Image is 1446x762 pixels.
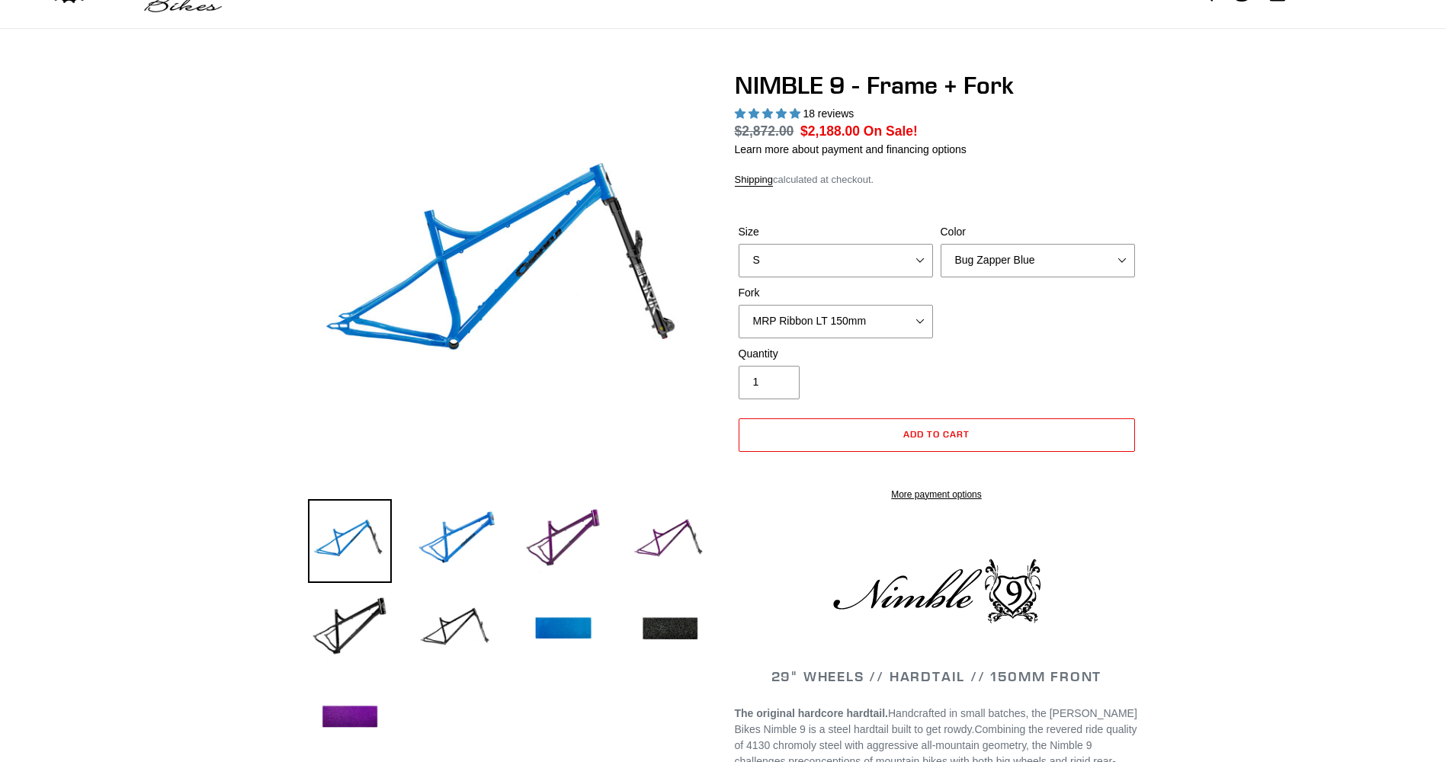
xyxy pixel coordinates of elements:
[735,707,888,719] strong: The original hardcore hardtail.
[628,499,712,583] img: Load image into Gallery viewer, NIMBLE 9 - Frame + Fork
[771,668,1102,685] span: 29" WHEELS // HARDTAIL // 150MM FRONT
[739,224,933,240] label: Size
[415,499,499,583] img: Load image into Gallery viewer, NIMBLE 9 - Frame + Fork
[739,285,933,301] label: Fork
[739,418,1135,452] button: Add to cart
[628,588,712,671] img: Load image into Gallery viewer, NIMBLE 9 - Frame + Fork
[941,224,1135,240] label: Color
[803,107,854,120] span: 18 reviews
[308,499,392,583] img: Load image into Gallery viewer, NIMBLE 9 - Frame + Fork
[311,74,709,472] img: NIMBLE 9 - Frame + Fork
[735,143,967,155] a: Learn more about payment and financing options
[415,588,499,671] img: Load image into Gallery viewer, NIMBLE 9 - Frame + Fork
[308,676,392,760] img: Load image into Gallery viewer, NIMBLE 9 - Frame + Fork
[521,499,605,583] img: Load image into Gallery viewer, NIMBLE 9 - Frame + Fork
[735,174,774,187] a: Shipping
[739,488,1135,501] a: More payment options
[864,121,918,141] span: On Sale!
[735,123,794,139] s: $2,872.00
[903,428,970,440] span: Add to cart
[735,707,1137,735] span: Handcrafted in small batches, the [PERSON_NAME] Bikes Nimble 9 is a steel hardtail built to get r...
[308,588,392,671] img: Load image into Gallery viewer, NIMBLE 9 - Frame + Fork
[735,71,1139,100] h1: NIMBLE 9 - Frame + Fork
[739,346,933,362] label: Quantity
[800,123,860,139] span: $2,188.00
[521,588,605,671] img: Load image into Gallery viewer, NIMBLE 9 - Frame + Fork
[735,107,803,120] span: 4.89 stars
[735,172,1139,187] div: calculated at checkout.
